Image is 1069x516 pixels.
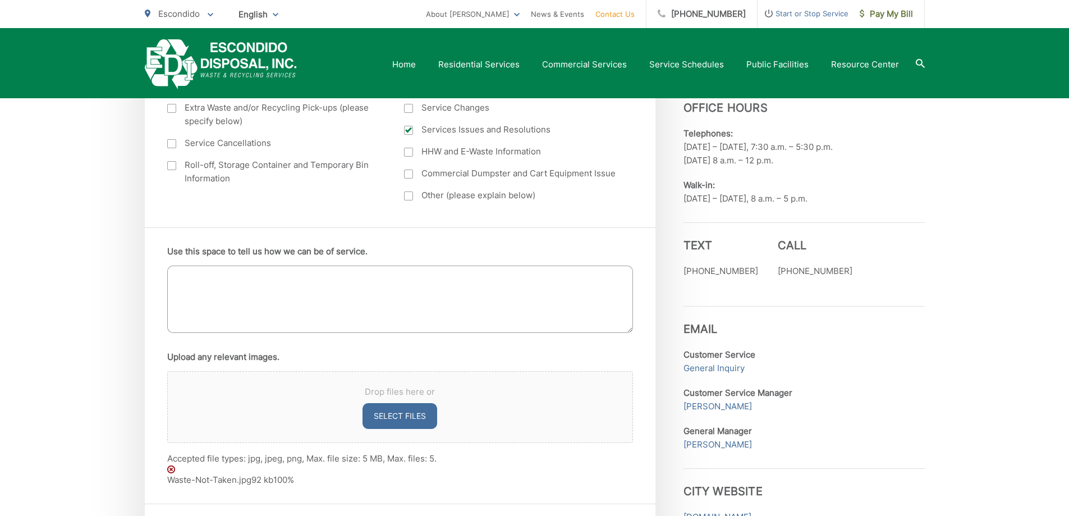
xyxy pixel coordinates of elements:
[404,189,619,202] label: Other (please explain below)
[392,58,416,71] a: Home
[683,438,752,451] a: [PERSON_NAME]
[167,465,175,473] img: Delete this file
[363,403,437,429] button: select files, upload any relevant images.
[145,39,297,89] a: EDCD logo. Return to the homepage.
[167,246,368,257] label: Use this space to tell us how we can be of service.
[683,85,925,115] h3: Office Hours
[746,58,809,71] a: Public Facilities
[683,306,925,336] h3: Email
[683,127,925,167] p: [DATE] – [DATE], 7:30 a.m. – 5:30 p.m. [DATE] 8 a.m. – 12 p.m.
[649,58,724,71] a: Service Schedules
[404,167,619,180] label: Commercial Dumpster and Cart Equipment Issue
[273,474,294,485] span: 100%
[683,349,755,360] strong: Customer Service
[683,239,758,252] h3: Text
[831,58,899,71] a: Resource Center
[683,426,752,436] strong: General Manager
[167,352,279,362] label: Upload any relevant images.
[181,385,619,399] span: Drop files here or
[167,453,437,464] span: Accepted file types: jpg, jpeg, png, Max. file size: 5 MB, Max. files: 5.
[251,474,273,485] span: 92 kb
[404,123,619,136] label: Services Issues and Resolutions
[404,145,619,158] label: HHW and E-Waste Information
[531,7,584,21] a: News & Events
[683,180,715,190] b: Walk-in:
[683,400,752,413] a: [PERSON_NAME]
[167,136,382,150] label: Service Cancellations
[683,264,758,278] p: [PHONE_NUMBER]
[683,468,925,498] h3: City Website
[683,128,733,139] b: Telephones:
[595,7,635,21] a: Contact Us
[230,4,287,24] span: English
[860,7,913,21] span: Pay My Bill
[542,58,627,71] a: Commercial Services
[683,387,792,398] strong: Customer Service Manager
[167,101,382,128] label: Extra Waste and/or Recycling Pick-ups (please specify below)
[438,58,520,71] a: Residential Services
[426,7,520,21] a: About [PERSON_NAME]
[167,474,251,485] span: Waste-Not-Taken.jpg
[683,179,925,206] p: [DATE] – [DATE], 8 a.m. – 5 p.m.
[778,239,852,252] h3: Call
[158,8,200,19] span: Escondido
[167,158,382,185] label: Roll-off, Storage Container and Temporary Bin Information
[778,264,852,278] p: [PHONE_NUMBER]
[683,362,745,375] a: General Inquiry
[404,101,619,115] label: Service Changes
